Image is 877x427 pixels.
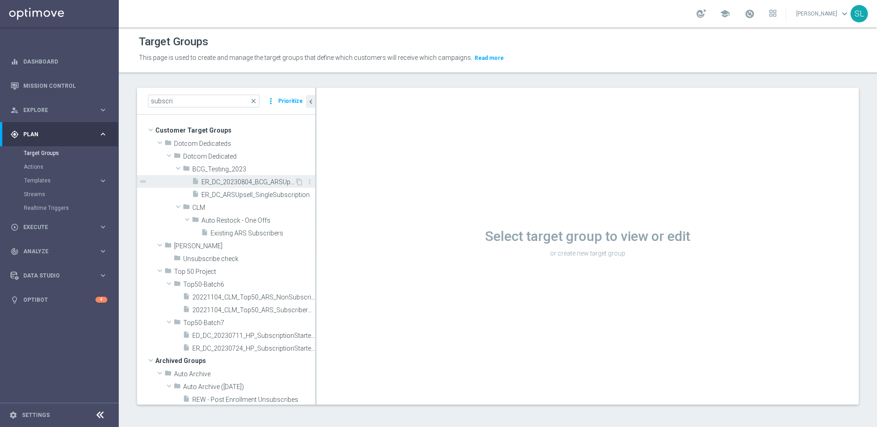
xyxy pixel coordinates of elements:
[95,297,107,303] div: 4
[24,201,118,215] div: Realtime Triggers
[192,345,315,352] span: ER_DC_20230724_HP_SubscriptionStarterKit
[840,9,850,19] span: keyboard_arrow_down
[317,249,859,257] p: or create new target group
[317,228,859,245] h1: Select target group to view or edit
[10,272,108,279] button: Data Studio keyboard_arrow_right
[192,165,315,173] span: BCG_Testing_2023
[474,53,505,63] button: Read more
[10,296,108,304] button: lightbulb Optibot 4
[183,281,315,288] span: Top50-Batch6
[164,139,172,149] i: folder
[23,249,99,254] span: Analyze
[24,178,90,183] span: Templates
[192,177,199,188] i: insert_drive_file
[10,224,108,231] button: play_circle_outline Execute keyboard_arrow_right
[164,267,172,278] i: folder
[11,130,99,139] div: Plan
[183,203,190,213] i: folder
[296,178,303,186] i: Duplicate Target group
[164,241,172,252] i: folder
[24,146,118,160] div: Target Groups
[183,165,190,175] i: folder
[23,273,99,278] span: Data Studio
[250,97,257,105] span: close
[174,140,315,148] span: Dotcom Dedicateds
[10,107,108,114] button: person_search Explore keyboard_arrow_right
[24,191,95,198] a: Streams
[99,106,107,114] i: keyboard_arrow_right
[10,58,108,65] button: equalizer Dashboard
[201,191,315,199] span: ER_DC_ARSUpsell_SingleSubscription
[23,132,99,137] span: Plan
[306,178,313,186] i: more_vert
[23,74,107,98] a: Mission Control
[174,254,181,265] i: folder
[164,369,172,380] i: folder
[174,280,181,290] i: folder
[183,319,315,327] span: Top50-Batch7
[192,396,315,404] span: REW - Post Enrollment Unsubscribes
[99,130,107,139] i: keyboard_arrow_right
[155,124,315,137] span: Customer Target Groups
[22,412,50,418] a: Settings
[11,130,19,139] i: gps_fixed
[201,229,208,239] i: insert_drive_file
[10,131,108,138] button: gps_fixed Plan keyboard_arrow_right
[183,395,190,406] i: insert_drive_file
[24,204,95,212] a: Realtime Triggers
[183,153,315,160] span: Dotcom Dedicated
[183,255,315,263] span: Unsubscribe check
[174,318,181,329] i: folder
[306,97,315,106] i: chevron_left
[139,54,472,61] span: This page is used to create and manage the target groups that define which customers will receive...
[211,230,315,237] span: Existing ARS Subscribers
[183,305,190,316] i: insert_drive_file
[24,163,95,171] a: Actions
[174,242,315,250] span: Patrick
[192,332,315,340] span: ED_DC_20230711_HP_SubscriptionStarterKit
[174,370,315,378] span: Auto Archive
[11,74,107,98] div: Mission Control
[11,58,19,66] i: equalizer
[24,160,118,174] div: Actions
[23,107,99,113] span: Explore
[148,95,259,107] input: Quick find group or folder
[720,9,730,19] span: school
[11,106,99,114] div: Explore
[201,178,295,186] span: ER_DC_20230804_BCG_ARSUpsell_SingleSubscription
[24,177,108,184] button: Templates keyboard_arrow_right
[99,271,107,280] i: keyboard_arrow_right
[183,293,190,303] i: insert_drive_file
[11,296,19,304] i: lightbulb
[99,176,107,185] i: keyboard_arrow_right
[23,288,95,312] a: Optibot
[11,223,19,231] i: play_circle_outline
[139,35,208,48] h1: Target Groups
[11,272,99,280] div: Data Studio
[192,294,315,301] span: 20221104_CLM_Top50_ARS_NonSubscribers_T1
[277,95,304,107] button: Prioritize
[174,152,181,162] i: folder
[11,288,107,312] div: Optibot
[24,187,118,201] div: Streams
[192,216,199,226] i: folder
[183,383,315,391] span: Auto Archive (2022-10-08)
[851,5,868,22] div: SL
[155,354,315,367] span: Archived Groups
[183,344,190,354] i: insert_drive_file
[10,248,108,255] button: track_changes Analyze keyboard_arrow_right
[11,106,19,114] i: person_search
[201,217,315,224] span: Auto Restock - One Offs
[10,82,108,90] button: Mission Control
[266,95,275,107] i: more_vert
[11,223,99,231] div: Execute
